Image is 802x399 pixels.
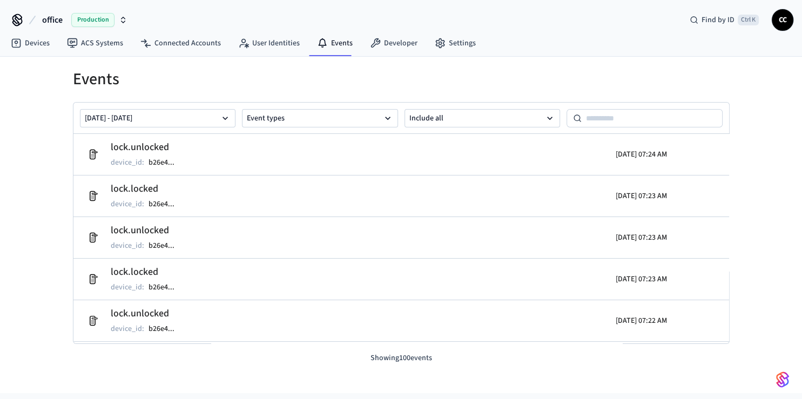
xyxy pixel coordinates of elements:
h2: lock.locked [111,181,185,197]
p: device_id : [111,157,144,168]
a: Events [308,33,361,53]
div: Find by IDCtrl K [681,10,767,30]
button: b26e4... [146,198,185,211]
a: User Identities [230,33,308,53]
p: device_id : [111,199,144,209]
span: CC [773,10,792,30]
p: [DATE] 07:22 AM [616,315,667,326]
button: b26e4... [146,322,185,335]
p: Showing 100 events [73,353,730,364]
button: Event types [242,109,398,127]
button: CC [772,9,793,31]
p: [DATE] 07:23 AM [616,274,667,285]
a: Developer [361,33,426,53]
p: device_id : [111,323,144,334]
h2: lock.unlocked [111,223,185,238]
h2: lock.unlocked [111,306,185,321]
a: Devices [2,33,58,53]
span: Ctrl K [738,15,759,25]
a: ACS Systems [58,33,132,53]
a: Connected Accounts [132,33,230,53]
button: [DATE] - [DATE] [80,109,236,127]
p: [DATE] 07:23 AM [616,191,667,201]
button: b26e4... [146,239,185,252]
button: Include all [405,109,561,127]
button: b26e4... [146,281,185,294]
img: SeamLogoGradient.69752ec5.svg [776,371,789,388]
p: device_id : [111,240,144,251]
h2: lock.locked [111,265,185,280]
h1: Events [73,70,730,89]
span: office [42,13,63,26]
h2: lock.unlocked [111,140,185,155]
button: b26e4... [146,156,185,169]
p: [DATE] 07:24 AM [616,149,667,160]
span: Production [71,13,114,27]
span: Find by ID [702,15,734,25]
p: [DATE] 07:23 AM [616,232,667,243]
p: device_id : [111,282,144,293]
a: Settings [426,33,484,53]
